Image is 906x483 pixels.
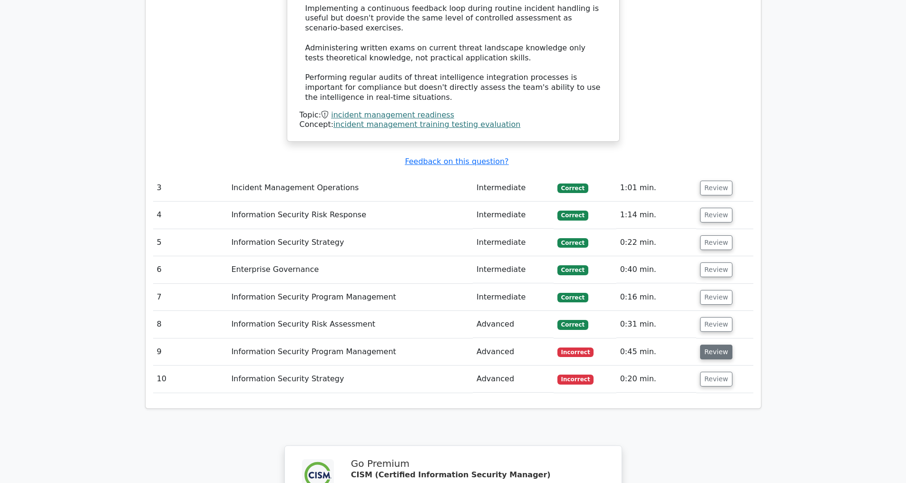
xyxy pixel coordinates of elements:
td: 10 [153,366,228,393]
td: Information Security Program Management [227,338,473,366]
button: Review [700,345,732,359]
td: Intermediate [473,202,554,229]
td: Intermediate [473,256,554,283]
span: Correct [557,184,588,193]
td: 1:14 min. [616,202,696,229]
span: Correct [557,293,588,302]
button: Review [700,208,732,222]
span: Incorrect [557,348,594,357]
td: Intermediate [473,174,554,202]
td: Information Security Strategy [227,229,473,256]
span: Correct [557,320,588,329]
td: Information Security Program Management [227,284,473,311]
span: Correct [557,238,588,248]
span: Incorrect [557,375,594,384]
td: 9 [153,338,228,366]
a: incident management readiness [331,110,454,119]
button: Review [700,372,732,386]
button: Review [700,262,732,277]
div: Topic: [300,110,607,120]
td: Information Security Risk Assessment [227,311,473,338]
td: 4 [153,202,228,229]
td: Intermediate [473,229,554,256]
button: Review [700,181,732,195]
a: Feedback on this question? [405,157,508,166]
span: Correct [557,211,588,220]
button: Review [700,317,732,332]
button: Review [700,235,732,250]
td: 0:16 min. [616,284,696,311]
td: 8 [153,311,228,338]
td: 0:40 min. [616,256,696,283]
td: 0:22 min. [616,229,696,256]
td: 0:31 min. [616,311,696,338]
td: 7 [153,284,228,311]
div: Concept: [300,120,607,130]
td: Incident Management Operations [227,174,473,202]
td: Advanced [473,338,554,366]
td: Advanced [473,366,554,393]
td: 3 [153,174,228,202]
td: 6 [153,256,228,283]
td: Information Security Strategy [227,366,473,393]
td: Information Security Risk Response [227,202,473,229]
button: Review [700,290,732,305]
a: incident management training testing evaluation [333,120,520,129]
td: Advanced [473,311,554,338]
span: Correct [557,265,588,275]
td: 0:45 min. [616,338,696,366]
td: 5 [153,229,228,256]
td: Intermediate [473,284,554,311]
td: 0:20 min. [616,366,696,393]
td: 1:01 min. [616,174,696,202]
td: Enterprise Governance [227,256,473,283]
